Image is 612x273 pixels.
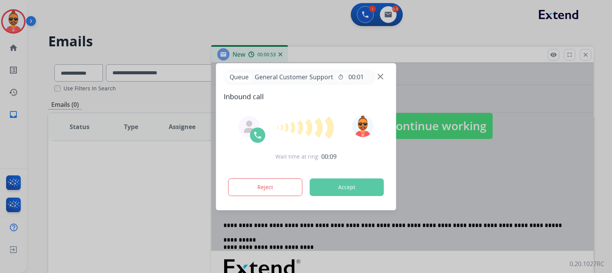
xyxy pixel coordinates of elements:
[348,72,364,82] span: 00:01
[228,178,303,196] button: Reject
[275,153,320,160] span: Wait time at ring:
[252,72,336,82] span: General Customer Support
[378,74,383,79] img: close-button
[310,178,384,196] button: Accept
[570,259,604,268] p: 0.20.1027RC
[224,91,389,102] span: Inbound call
[338,74,344,80] mat-icon: timer
[321,152,337,161] span: 00:09
[253,131,262,140] img: call-icon
[227,72,252,82] p: Queue
[243,121,256,133] img: agent-avatar
[352,116,373,137] img: avatar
